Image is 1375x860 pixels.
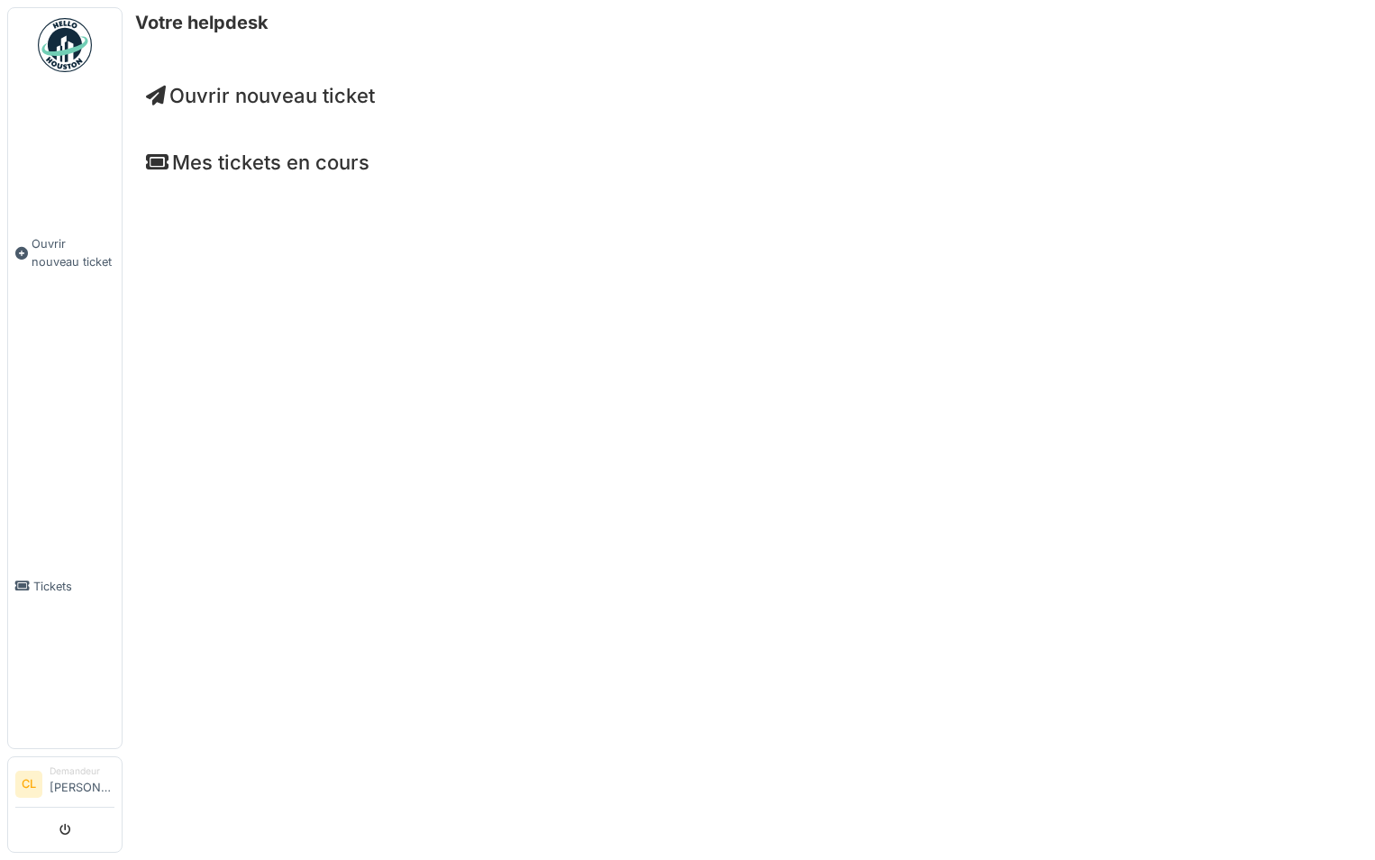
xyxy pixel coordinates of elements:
h6: Votre helpdesk [135,12,269,33]
li: [PERSON_NAME] [50,764,114,803]
span: Ouvrir nouveau ticket [32,235,114,270]
img: Badge_color-CXgf-gQk.svg [38,18,92,72]
h4: Mes tickets en cours [146,151,1352,174]
a: Tickets [8,424,122,748]
li: CL [15,771,42,798]
a: CL Demandeur[PERSON_NAME] [15,764,114,808]
span: Tickets [33,578,114,595]
a: Ouvrir nouveau ticket [8,82,122,424]
div: Demandeur [50,764,114,778]
a: Ouvrir nouveau ticket [146,84,375,107]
